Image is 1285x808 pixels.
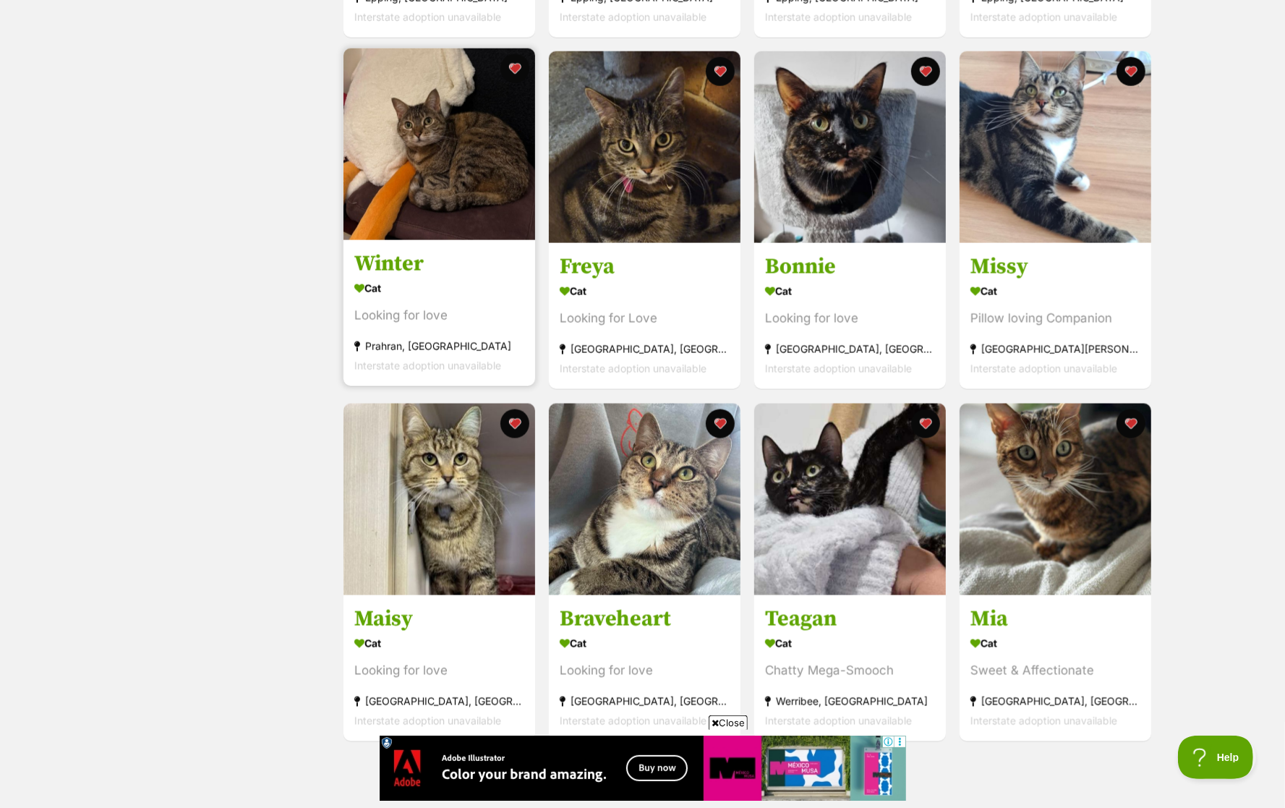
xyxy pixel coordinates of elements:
[970,692,1140,711] div: [GEOGRAPHIC_DATA], [GEOGRAPHIC_DATA]
[765,692,935,711] div: Werribee, [GEOGRAPHIC_DATA]
[970,605,1140,633] h3: Mia
[354,715,501,727] span: Interstate adoption unavailable
[500,409,529,438] button: favourite
[1117,57,1145,86] button: favourite
[560,11,706,23] span: Interstate adoption unavailable
[560,363,706,375] span: Interstate adoption unavailable
[560,661,730,681] div: Looking for love
[911,57,940,86] button: favourite
[970,363,1117,375] span: Interstate adoption unavailable
[765,661,935,681] div: Chatty Mega-Smooch
[754,243,946,390] a: Bonnie Cat Looking for love [GEOGRAPHIC_DATA], [GEOGRAPHIC_DATA] Interstate adoption unavailable ...
[960,595,1151,741] a: Mia Cat Sweet & Affectionate [GEOGRAPHIC_DATA], [GEOGRAPHIC_DATA] Interstate adoption unavailable...
[560,633,730,654] div: Cat
[549,243,740,390] a: Freya Cat Looking for Love [GEOGRAPHIC_DATA], [GEOGRAPHIC_DATA] Interstate adoption unavailable f...
[911,409,940,438] button: favourite
[354,11,501,23] span: Interstate adoption unavailable
[754,404,946,595] img: Teagan
[560,692,730,711] div: [GEOGRAPHIC_DATA], [GEOGRAPHIC_DATA]
[765,715,912,727] span: Interstate adoption unavailable
[765,310,935,329] div: Looking for love
[960,51,1151,243] img: Missy
[1117,409,1145,438] button: favourite
[560,605,730,633] h3: Braveheart
[549,404,740,595] img: Braveheart
[765,340,935,360] div: [GEOGRAPHIC_DATA], [GEOGRAPHIC_DATA]
[549,595,740,741] a: Braveheart Cat Looking for love [GEOGRAPHIC_DATA], [GEOGRAPHIC_DATA] Interstate adoption unavaila...
[970,715,1117,727] span: Interstate adoption unavailable
[549,51,740,243] img: Freya
[560,254,730,281] h3: Freya
[343,48,535,240] img: Winter
[970,310,1140,329] div: Pillow loving Companion
[765,254,935,281] h3: Bonnie
[960,243,1151,390] a: Missy Cat Pillow loving Companion [GEOGRAPHIC_DATA][PERSON_NAME][GEOGRAPHIC_DATA] Interstate adop...
[500,54,529,83] button: favourite
[960,404,1151,595] img: Mia
[560,310,730,329] div: Looking for Love
[354,692,524,711] div: [GEOGRAPHIC_DATA], [GEOGRAPHIC_DATA]
[354,251,524,278] h3: Winter
[970,281,1140,302] div: Cat
[765,281,935,302] div: Cat
[706,409,735,438] button: favourite
[380,736,906,801] iframe: Advertisement
[765,633,935,654] div: Cat
[354,605,524,633] h3: Maisy
[706,57,735,86] button: favourite
[343,240,535,387] a: Winter Cat Looking for love Prahran, [GEOGRAPHIC_DATA] Interstate adoption unavailable favourite
[970,633,1140,654] div: Cat
[343,595,535,741] a: Maisy Cat Looking for love [GEOGRAPHIC_DATA], [GEOGRAPHIC_DATA] Interstate adoption unavailable f...
[354,360,501,373] span: Interstate adoption unavailable
[560,281,730,302] div: Cat
[970,11,1117,23] span: Interstate adoption unavailable
[560,340,730,360] div: [GEOGRAPHIC_DATA], [GEOGRAPHIC_DATA]
[970,254,1140,281] h3: Missy
[354,307,524,326] div: Looking for love
[560,715,706,727] span: Interstate adoption unavailable
[970,340,1140,360] div: [GEOGRAPHIC_DATA][PERSON_NAME][GEOGRAPHIC_DATA]
[765,605,935,633] h3: Teagan
[354,633,524,654] div: Cat
[765,11,912,23] span: Interstate adoption unavailable
[1178,736,1256,779] iframe: Help Scout Beacon - Open
[354,337,524,357] div: Prahran, [GEOGRAPHIC_DATA]
[354,278,524,299] div: Cat
[754,595,946,741] a: Teagan Cat Chatty Mega-Smooch Werribee, [GEOGRAPHIC_DATA] Interstate adoption unavailable favourite
[970,661,1140,681] div: Sweet & Affectionate
[343,404,535,595] img: Maisy
[709,715,748,730] span: Close
[754,51,946,243] img: Bonnie
[765,363,912,375] span: Interstate adoption unavailable
[354,661,524,681] div: Looking for love
[342,756,1153,791] nav: Pagination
